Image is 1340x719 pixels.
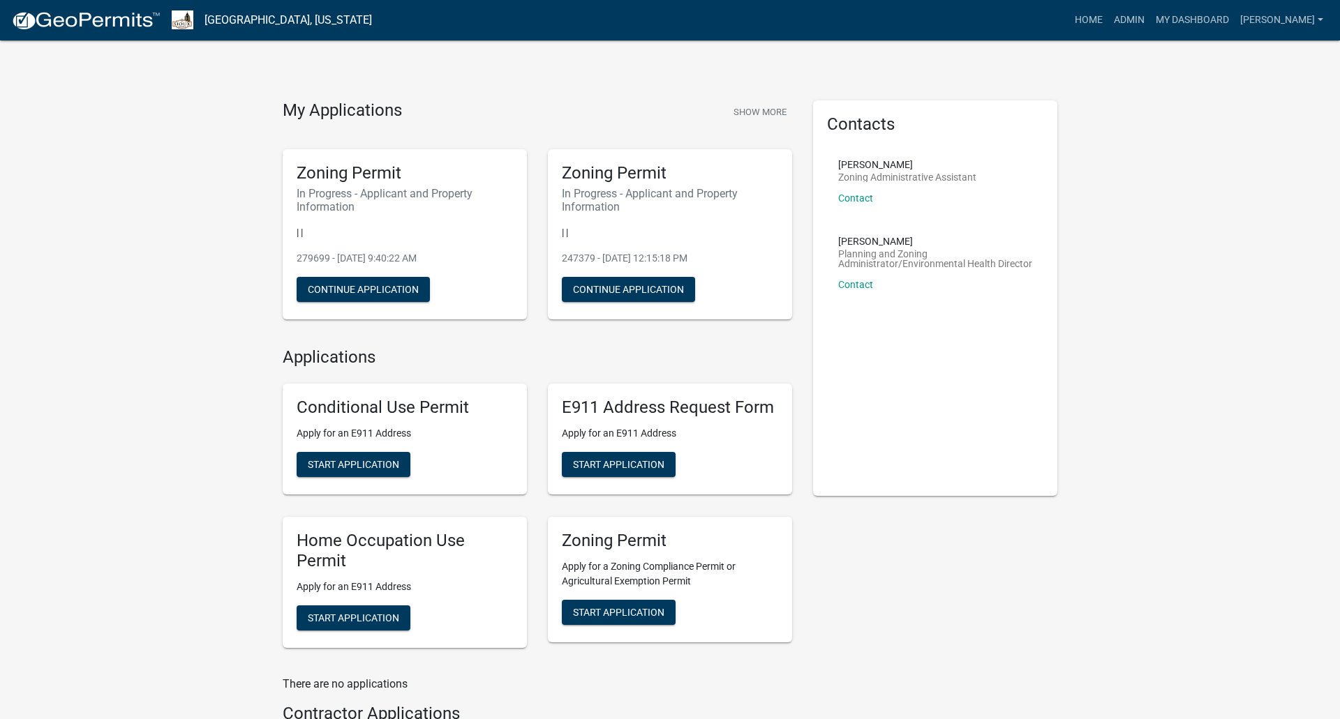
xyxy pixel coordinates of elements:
h6: In Progress - Applicant and Property Information [297,187,513,213]
a: [PERSON_NAME] [1235,7,1329,33]
span: Start Application [308,612,399,623]
button: Start Application [297,605,410,630]
p: 247379 - [DATE] 12:15:18 PM [562,251,778,266]
h5: E911 Address Request Form [562,398,778,418]
button: Continue Application [562,277,695,302]
h4: My Applications [283,100,402,121]
p: Apply for an E911 Address [297,580,513,594]
button: Start Application [562,452,676,477]
a: Contact [838,192,873,204]
p: Apply for an E911 Address [562,426,778,441]
h5: Home Occupation Use Permit [297,531,513,571]
p: [PERSON_NAME] [838,236,1032,246]
h5: Contacts [827,114,1043,135]
a: Admin [1108,7,1150,33]
span: Start Application [573,459,664,470]
h5: Conditional Use Permit [297,398,513,418]
a: Contact [838,279,873,290]
a: [GEOGRAPHIC_DATA], [US_STATE] [204,8,372,32]
h5: Zoning Permit [562,531,778,551]
img: Sioux County, Iowa [172,10,193,29]
p: There are no applications [283,676,792,692]
h5: Zoning Permit [297,163,513,183]
button: Start Application [562,600,676,625]
h5: Zoning Permit [562,163,778,183]
p: | | [562,225,778,240]
p: Planning and Zoning Administrator/Environmental Health Director [838,249,1032,268]
p: 279699 - [DATE] 9:40:22 AM [297,251,513,266]
p: Apply for a Zoning Compliance Permit or Agricultural Exemption Permit [562,559,778,589]
button: Start Application [297,452,410,477]
button: Continue Application [297,277,430,302]
p: | | [297,225,513,240]
h4: Applications [283,347,792,368]
a: My Dashboard [1150,7,1235,33]
p: Apply for an E911 Address [297,426,513,441]
p: Zoning Administrative Assistant [838,172,976,182]
wm-workflow-list-section: Applications [283,347,792,659]
h6: In Progress - Applicant and Property Information [562,187,778,213]
a: Home [1069,7,1108,33]
button: Show More [728,100,792,123]
span: Start Application [573,607,664,618]
p: [PERSON_NAME] [838,160,976,169]
span: Start Application [308,459,399,470]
